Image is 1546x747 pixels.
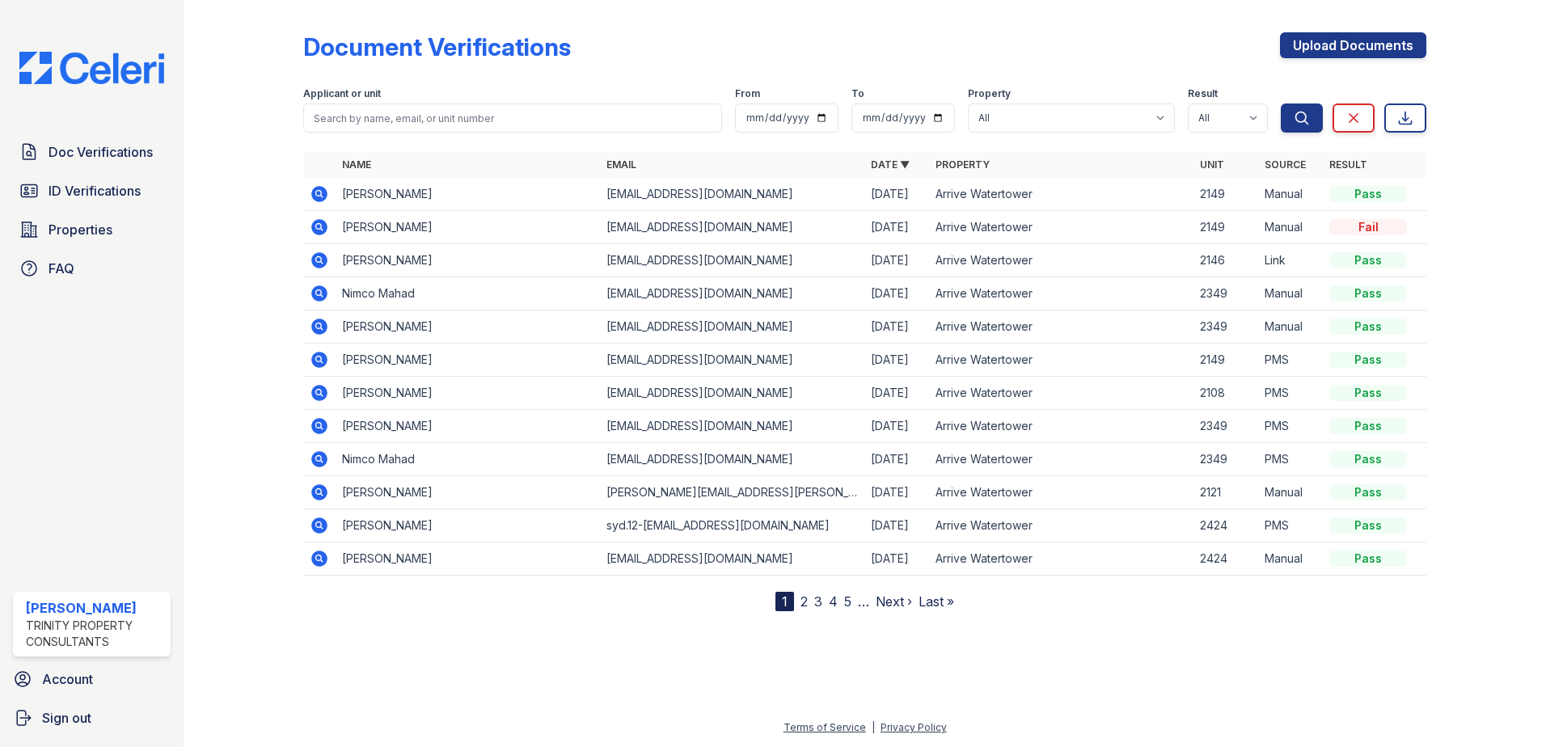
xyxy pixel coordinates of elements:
[6,52,177,84] img: CE_Logo_Blue-a8612792a0a2168367f1c8372b55b34899dd931a85d93a1a3d3e32e68fde9ad4.png
[735,87,760,100] label: From
[1280,32,1426,58] a: Upload Documents
[600,211,864,244] td: [EMAIL_ADDRESS][DOMAIN_NAME]
[864,377,929,410] td: [DATE]
[600,476,864,509] td: [PERSON_NAME][EMAIL_ADDRESS][PERSON_NAME][DOMAIN_NAME]
[919,593,954,610] a: Last »
[784,721,866,733] a: Terms of Service
[600,542,864,576] td: [EMAIL_ADDRESS][DOMAIN_NAME]
[1329,319,1407,335] div: Pass
[929,277,1193,310] td: Arrive Watertower
[336,410,600,443] td: [PERSON_NAME]
[929,410,1193,443] td: Arrive Watertower
[864,542,929,576] td: [DATE]
[1258,344,1323,377] td: PMS
[1329,252,1407,268] div: Pass
[303,32,571,61] div: Document Verifications
[1329,285,1407,302] div: Pass
[929,310,1193,344] td: Arrive Watertower
[864,476,929,509] td: [DATE]
[864,178,929,211] td: [DATE]
[1265,158,1306,171] a: Source
[1329,451,1407,467] div: Pass
[49,259,74,278] span: FAQ
[1193,542,1258,576] td: 2424
[13,252,171,285] a: FAQ
[1258,178,1323,211] td: Manual
[871,158,910,171] a: Date ▼
[600,244,864,277] td: [EMAIL_ADDRESS][DOMAIN_NAME]
[26,618,164,650] div: Trinity Property Consultants
[1258,277,1323,310] td: Manual
[929,443,1193,476] td: Arrive Watertower
[864,344,929,377] td: [DATE]
[49,181,141,200] span: ID Verifications
[929,509,1193,542] td: Arrive Watertower
[1258,542,1323,576] td: Manual
[600,344,864,377] td: [EMAIL_ADDRESS][DOMAIN_NAME]
[864,443,929,476] td: [DATE]
[1258,310,1323,344] td: Manual
[1193,344,1258,377] td: 2149
[872,721,875,733] div: |
[1258,244,1323,277] td: Link
[929,178,1193,211] td: Arrive Watertower
[1329,484,1407,500] div: Pass
[42,669,93,689] span: Account
[600,410,864,443] td: [EMAIL_ADDRESS][DOMAIN_NAME]
[1329,352,1407,368] div: Pass
[336,509,600,542] td: [PERSON_NAME]
[1193,410,1258,443] td: 2349
[1193,211,1258,244] td: 2149
[600,377,864,410] td: [EMAIL_ADDRESS][DOMAIN_NAME]
[13,175,171,207] a: ID Verifications
[1193,476,1258,509] td: 2121
[336,211,600,244] td: [PERSON_NAME]
[929,344,1193,377] td: Arrive Watertower
[336,377,600,410] td: [PERSON_NAME]
[1258,377,1323,410] td: PMS
[606,158,636,171] a: Email
[864,310,929,344] td: [DATE]
[303,103,722,133] input: Search by name, email, or unit number
[1329,517,1407,534] div: Pass
[600,443,864,476] td: [EMAIL_ADDRESS][DOMAIN_NAME]
[336,443,600,476] td: Nimco Mahad
[864,277,929,310] td: [DATE]
[929,476,1193,509] td: Arrive Watertower
[876,593,912,610] a: Next ›
[336,344,600,377] td: [PERSON_NAME]
[600,178,864,211] td: [EMAIL_ADDRESS][DOMAIN_NAME]
[881,721,947,733] a: Privacy Policy
[844,593,851,610] a: 5
[1258,443,1323,476] td: PMS
[1258,509,1323,542] td: PMS
[929,542,1193,576] td: Arrive Watertower
[936,158,990,171] a: Property
[858,592,869,611] span: …
[929,244,1193,277] td: Arrive Watertower
[336,178,600,211] td: [PERSON_NAME]
[864,244,929,277] td: [DATE]
[1193,310,1258,344] td: 2349
[864,211,929,244] td: [DATE]
[49,142,153,162] span: Doc Verifications
[1193,377,1258,410] td: 2108
[800,593,808,610] a: 2
[336,310,600,344] td: [PERSON_NAME]
[6,702,177,734] a: Sign out
[26,598,164,618] div: [PERSON_NAME]
[1329,385,1407,401] div: Pass
[1200,158,1224,171] a: Unit
[6,663,177,695] a: Account
[929,211,1193,244] td: Arrive Watertower
[336,476,600,509] td: [PERSON_NAME]
[42,708,91,728] span: Sign out
[1193,277,1258,310] td: 2349
[336,542,600,576] td: [PERSON_NAME]
[775,592,794,611] div: 1
[1258,211,1323,244] td: Manual
[1329,186,1407,202] div: Pass
[1193,244,1258,277] td: 2146
[342,158,371,171] a: Name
